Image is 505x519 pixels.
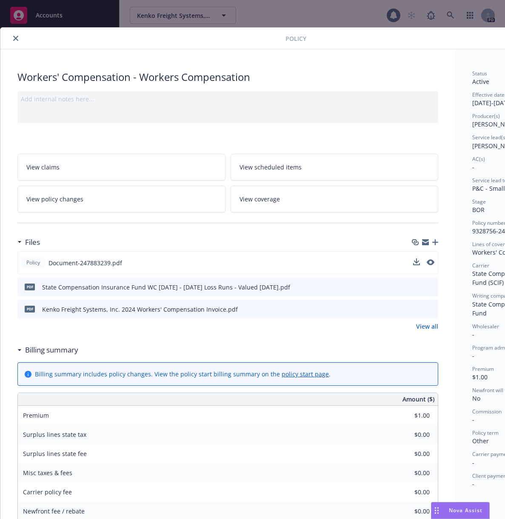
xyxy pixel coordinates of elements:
a: View coverage [231,186,439,212]
span: Carrier [472,262,489,269]
span: Carrier policy fee [23,488,72,496]
span: Misc taxes & fees [23,469,72,477]
div: Drag to move [431,502,442,519]
a: View scheduled items [231,154,439,181]
span: Commission [472,408,502,415]
div: Workers' Compensation - Workers Compensation [17,70,438,84]
span: Document-247883239.pdf [49,258,122,267]
a: policy start page [282,370,329,378]
input: 0.00 [379,467,435,479]
span: - [472,480,474,488]
span: - [472,416,474,424]
span: Status [472,70,487,77]
span: Premium [472,365,494,373]
span: Other [472,437,489,445]
div: Billing summary includes policy changes. View the policy start billing summary on the . [35,370,331,378]
span: 9328756-24 [472,227,505,235]
button: Nova Assist [431,502,490,519]
h3: Files [25,237,40,248]
button: download file [414,305,420,314]
span: Surplus lines state tax [23,430,86,439]
span: Active [472,77,489,86]
input: 0.00 [379,505,435,518]
input: 0.00 [379,447,435,460]
button: download file [413,258,420,267]
button: close [11,33,21,43]
span: Policy [285,34,306,43]
span: - [472,459,474,467]
div: State Compensation Insurance Fund WC [DATE] - [DATE] Loss Runs - Valued [DATE].pdf [42,283,290,292]
input: 0.00 [379,409,435,422]
a: View all [416,322,438,331]
div: Files [17,237,40,248]
a: View claims [17,154,225,181]
button: preview file [427,305,435,314]
span: - [472,163,474,171]
span: AC(s) [472,155,485,163]
input: 0.00 [379,428,435,441]
span: pdf [25,284,35,290]
span: Policy term [472,429,499,436]
span: pdf [25,306,35,312]
span: BOR [472,206,485,214]
span: View claims [26,163,60,172]
button: download file [414,283,420,292]
button: preview file [427,258,434,267]
a: View policy changes [17,186,225,212]
span: $1.00 [472,373,488,381]
span: Amount ($) [402,395,434,404]
span: - [472,330,474,338]
div: Billing summary [17,344,78,356]
span: View coverage [240,195,280,204]
span: Policy [25,259,42,267]
button: preview file [427,259,434,265]
h3: Billing summary [25,344,78,356]
span: Surplus lines state fee [23,450,87,458]
span: No [472,394,480,402]
span: Nova Assist [449,507,482,514]
div: Kenko Freight Systems, Inc. 2024 Workers' Compensation Invoice.pdf [42,305,238,314]
span: Producer(s) [472,112,500,120]
span: Newfront fee / rebate [23,507,85,515]
span: Wholesaler [472,323,499,330]
button: preview file [427,283,435,292]
span: View policy changes [26,195,83,204]
div: Add internal notes here... [21,95,435,103]
span: - [472,352,474,360]
span: View scheduled items [240,163,302,172]
button: download file [413,258,420,265]
span: Stage [472,198,486,205]
input: 0.00 [379,486,435,499]
span: Premium [23,411,49,419]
